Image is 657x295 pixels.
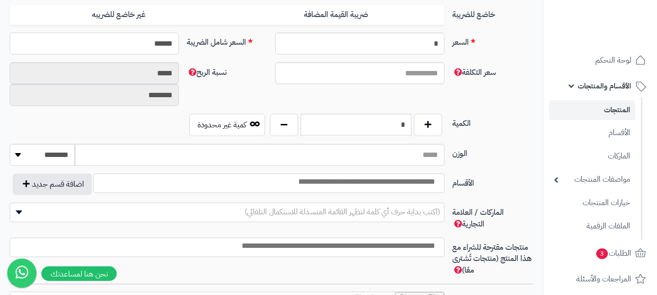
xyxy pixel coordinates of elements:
a: الملفات الرقمية [549,216,635,237]
span: الماركات / العلامة التجارية [452,207,504,230]
a: الطلبات3 [549,242,651,265]
a: المنتجات [549,100,635,120]
span: المراجعات والأسئلة [576,272,631,286]
label: خاضع للضريبة [448,5,537,20]
a: لوحة التحكم [549,49,651,72]
label: الكمية [448,114,537,129]
span: الطلبات [595,246,631,260]
span: 3 [596,248,608,259]
label: الأقسام [448,174,537,189]
span: منتجات مقترحة للشراء مع هذا المنتج (منتجات تُشترى معًا) [452,242,532,276]
button: اضافة قسم جديد [13,174,92,195]
a: خيارات المنتجات [549,192,635,213]
a: مواصفات المنتجات [549,169,635,190]
a: الأقسام [549,122,635,143]
span: (اكتب بداية حرف أي كلمة لتظهر القائمة المنسدلة للاستكمال التلقائي) [245,206,440,218]
label: ضريبة القيمة المضافة [227,5,444,25]
span: سعر التكلفة [452,67,496,78]
span: نسبة الربح [187,67,227,78]
a: الماركات [549,146,635,167]
label: غير خاضع للضريبه [10,5,227,25]
label: السعر شامل الضريبة [183,33,271,48]
a: المراجعات والأسئلة [549,267,651,291]
span: الأقسام والمنتجات [578,79,631,93]
label: الوزن [448,144,537,159]
label: السعر [448,33,537,48]
span: لوحة التحكم [595,53,631,67]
